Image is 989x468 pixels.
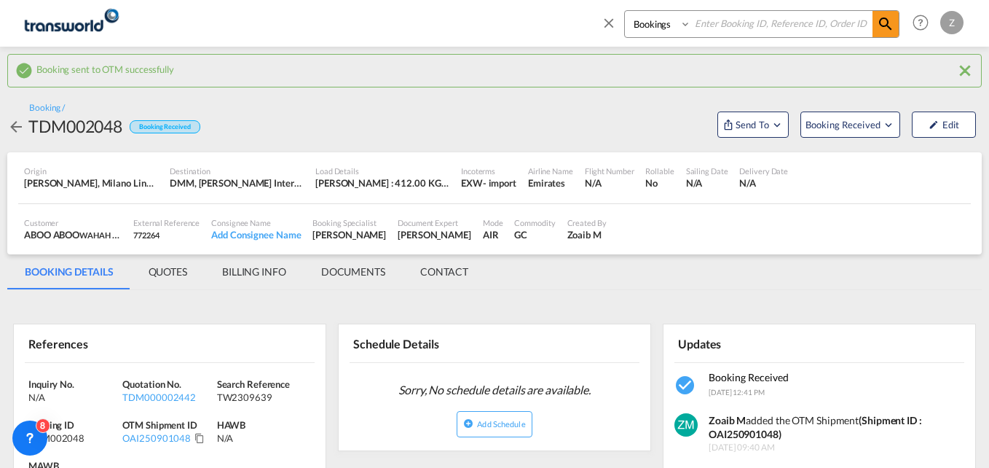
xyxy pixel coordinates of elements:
button: Open demo menu [717,112,789,138]
div: TDM000002442 [122,391,213,404]
span: 772264 [133,230,159,240]
div: Consignee Name [211,217,301,228]
div: Updates [674,330,816,356]
div: [PERSON_NAME] [312,228,386,241]
input: Enter Booking ID, Reference ID, Order ID [691,11,872,36]
div: Schedule Details [350,330,492,356]
div: [PERSON_NAME] [398,228,471,241]
div: TDM002048 [28,114,122,138]
div: Rollable [645,165,674,176]
div: Add Consignee Name [211,228,301,241]
div: Delivery Date [739,165,788,176]
md-icon: icon-pencil [929,120,939,130]
span: HAWB [217,419,246,431]
span: icon-magnify [872,11,899,37]
span: Inquiry No. [28,378,74,390]
span: [DATE] 12:41 PM [709,388,765,397]
div: N/A [217,432,311,445]
span: Quotation No. [122,378,181,390]
div: No [645,176,674,190]
md-icon: icon-arrow-left [7,118,25,136]
div: Airline Name [528,165,573,176]
div: GC [514,228,555,241]
div: External Reference [133,217,200,228]
div: N/A [739,176,788,190]
div: Z [940,11,964,34]
span: Sorry, No schedule details are available. [393,376,596,404]
div: Commodity [514,217,555,228]
span: Add Schedule [477,419,525,429]
strong: Zoaib M [709,414,746,426]
span: Booking ID [28,419,74,431]
md-pagination-wrapper: Use the left and right arrow keys to navigate between tabs [7,254,486,289]
div: Booking Received [130,120,200,134]
div: EXW [461,176,483,190]
div: DMM, King Fahd International, Ad Dammam, Saudi Arabia, Middle East, Middle East [170,176,304,190]
div: Booking / [29,102,65,114]
div: Flight Number [585,165,634,176]
div: Sailing Date [686,165,728,176]
md-tab-item: BOOKING DETAILS [7,254,131,289]
div: Origin [24,165,158,176]
div: N/A [686,176,728,190]
div: Booking Specialist [312,217,386,228]
div: [PERSON_NAME] : 412.00 KG | Volumetric Wt : 412.00 KG | Chargeable Wt : 412.00 KG [315,176,449,190]
div: Help [908,10,940,36]
div: Customer [24,217,122,228]
md-tab-item: DOCUMENTS [304,254,403,289]
div: AIR [483,228,503,241]
img: v+XMcPmzgAAAABJRU5ErkJggg== [674,413,698,437]
button: icon-plus-circleAdd Schedule [457,411,532,437]
div: N/A [585,176,634,190]
span: Send To [734,117,771,132]
div: LIN, Milano Linate, Milan, Italy, Southern Europe, Europe [24,176,158,190]
div: Emirates [528,176,573,190]
div: Incoterms [461,165,516,176]
div: Load Details [315,165,449,176]
span: Booking sent to OTM successfully [36,60,174,75]
div: Zoaib M [567,228,607,241]
md-icon: icon-checkbox-marked-circle [15,62,33,79]
button: icon-pencilEdit [912,112,976,138]
div: icon-arrow-left [7,114,28,138]
md-tab-item: QUOTES [131,254,205,289]
md-icon: icon-checkbox-marked-circle [674,374,698,397]
div: Mode [483,217,503,228]
span: Help [908,10,933,35]
md-icon: icon-magnify [877,15,894,33]
md-icon: icon-plus-circle [463,418,473,429]
md-icon: icon-close [601,15,617,31]
button: Open demo menu [800,112,900,138]
div: - import [483,176,516,190]
span: [DATE] 09:40 AM [709,442,963,454]
div: Created By [567,217,607,228]
span: Search Reference [217,378,290,390]
span: WAHAH ELECTRIC SUPPLY CO. OF SAUDI ARABIA (LTD.) [79,229,280,241]
div: N/A [28,391,119,404]
md-tab-item: BILLING INFO [205,254,304,289]
div: ABOO ABOO [24,228,122,241]
md-icon: icon-close [956,62,974,79]
span: Booking Received [709,371,789,383]
div: OAI250901048 [122,432,191,445]
md-icon: Click to Copy [194,433,205,443]
img: 1a84b2306ded11f09c1219774cd0a0fe.png [22,7,120,39]
div: Destination [170,165,304,176]
md-tab-item: CONTACT [403,254,486,289]
span: Booking Received [805,117,882,132]
div: added the OTM Shipment [709,413,963,442]
div: Document Expert [398,217,471,228]
span: icon-close [601,10,624,45]
div: References [25,330,167,356]
span: OTM Shipment ID [122,419,197,431]
div: TDM002048 [28,432,119,445]
div: TW2309639 [217,391,307,404]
